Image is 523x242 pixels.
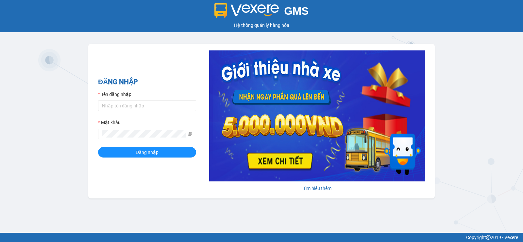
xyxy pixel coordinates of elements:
[98,119,121,126] label: Mật khẩu
[284,5,309,17] span: GMS
[214,3,279,18] img: logo 2
[214,10,309,15] a: GMS
[2,22,521,29] div: Hệ thống quản lý hàng hóa
[98,77,196,87] h2: ĐĂNG NHẬP
[98,147,196,158] button: Đăng nhập
[98,91,131,98] label: Tên đăng nhập
[5,234,518,241] div: Copyright 2019 - Vexere
[209,185,425,192] div: Tìm hiểu thêm
[486,235,491,240] span: copyright
[136,149,159,156] span: Đăng nhập
[188,132,192,136] span: eye-invisible
[209,50,425,181] img: banner-0
[98,101,196,111] input: Tên đăng nhập
[102,130,186,138] input: Mật khẩu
